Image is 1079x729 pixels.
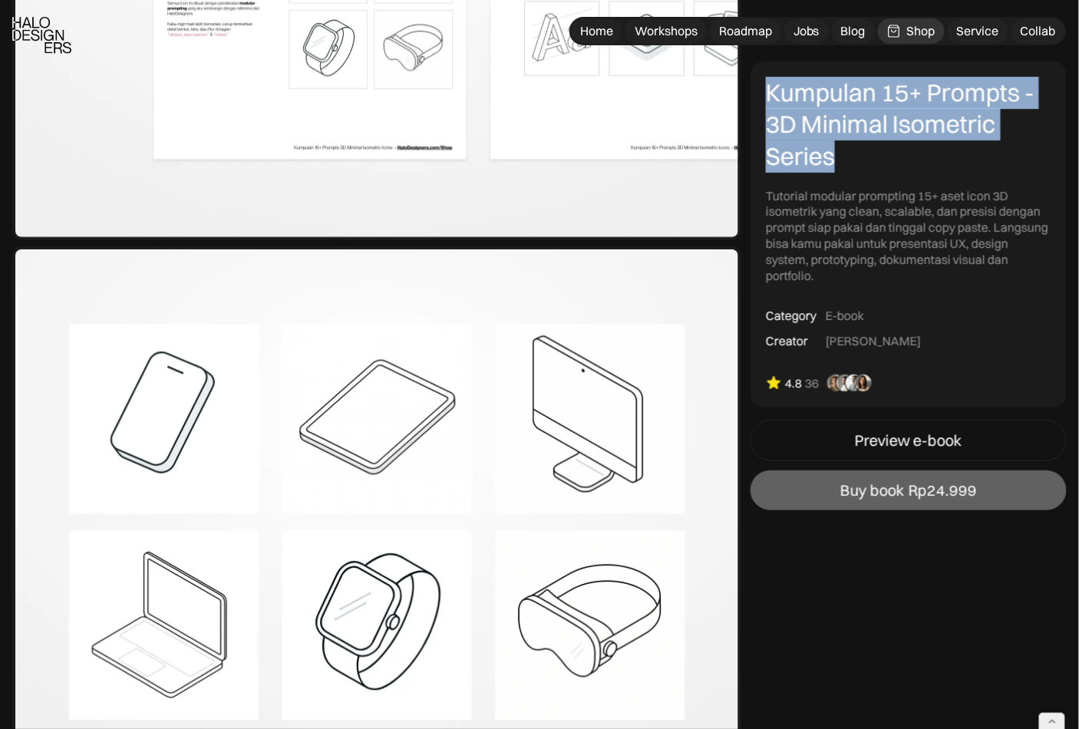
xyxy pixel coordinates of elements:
div: Category [766,308,817,325]
div: 36 [805,375,819,391]
a: Shop [878,18,945,44]
div: E-book [826,308,864,325]
div: Collab [1021,23,1056,39]
div: Tutorial modular prompting 15+ aset icon 3D isometrik yang clean, scalable, dan presisi dengan pr... [766,188,1051,284]
div: Home [580,23,613,39]
div: Creator [766,333,808,349]
div: [PERSON_NAME] [826,333,921,349]
div: Roadmap [719,23,772,39]
a: Roadmap [710,18,781,44]
div: 4.8 [785,375,802,391]
div: Rp24.999 [909,481,977,500]
div: Shop [907,23,935,39]
div: Service [957,23,999,39]
a: Blog [832,18,875,44]
div: Buy book [840,481,904,500]
div: Kumpulan 15+ Prompts - 3D Minimal Isometric Series [766,77,1051,173]
div: Jobs [794,23,820,39]
a: Preview e-book [751,420,1067,461]
a: Collab [1011,18,1065,44]
a: Jobs [784,18,829,44]
a: Service [948,18,1008,44]
div: Workshops [635,23,698,39]
div: Preview e-book [855,431,962,450]
div: Blog [841,23,866,39]
a: Home [571,18,622,44]
a: Workshops [625,18,707,44]
a: Buy bookRp24.999 [751,470,1067,510]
